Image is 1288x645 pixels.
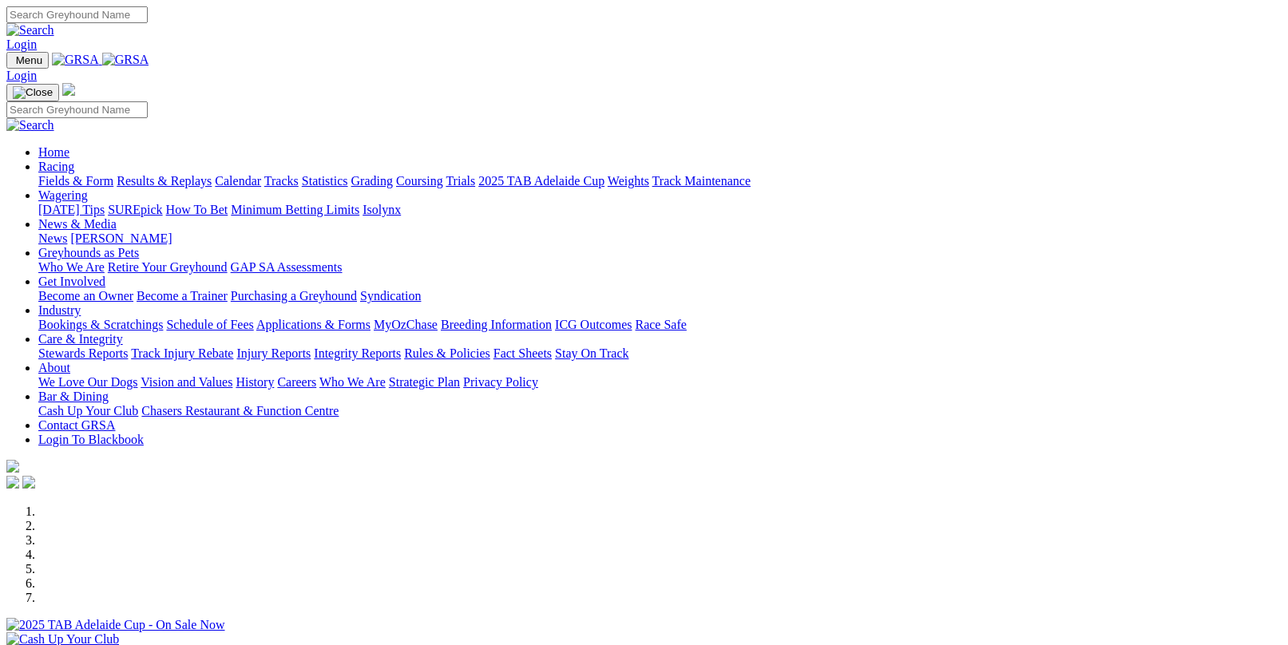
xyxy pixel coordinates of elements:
a: MyOzChase [374,318,438,331]
a: [DATE] Tips [38,203,105,216]
a: Integrity Reports [314,346,401,360]
div: Industry [38,318,1282,332]
a: Cash Up Your Club [38,404,138,417]
a: Track Maintenance [652,174,751,188]
span: Menu [16,54,42,66]
img: logo-grsa-white.png [6,460,19,473]
a: SUREpick [108,203,162,216]
img: twitter.svg [22,476,35,489]
div: Bar & Dining [38,404,1282,418]
a: Vision and Values [141,375,232,389]
a: Trials [446,174,475,188]
a: Track Injury Rebate [131,346,233,360]
a: Login To Blackbook [38,433,144,446]
a: Stewards Reports [38,346,128,360]
a: Injury Reports [236,346,311,360]
a: Results & Replays [117,174,212,188]
a: 2025 TAB Adelaide Cup [478,174,604,188]
a: Applications & Forms [256,318,371,331]
a: Weights [608,174,649,188]
img: 2025 TAB Adelaide Cup - On Sale Now [6,618,225,632]
a: Login [6,38,37,51]
a: Racing [38,160,74,173]
div: Care & Integrity [38,346,1282,361]
a: History [236,375,274,389]
div: Racing [38,174,1282,188]
a: Retire Your Greyhound [108,260,228,274]
a: Breeding Information [441,318,552,331]
a: Grading [351,174,393,188]
img: Search [6,23,54,38]
div: Get Involved [38,289,1282,303]
a: Schedule of Fees [166,318,253,331]
a: Careers [277,375,316,389]
a: Isolynx [363,203,401,216]
a: GAP SA Assessments [231,260,343,274]
a: Get Involved [38,275,105,288]
a: Wagering [38,188,88,202]
a: Tracks [264,174,299,188]
a: Login [6,69,37,82]
a: Coursing [396,174,443,188]
a: Become an Owner [38,289,133,303]
button: Toggle navigation [6,84,59,101]
a: How To Bet [166,203,228,216]
a: Who We Are [38,260,105,274]
a: Contact GRSA [38,418,115,432]
div: News & Media [38,231,1282,246]
a: Greyhounds as Pets [38,246,139,259]
a: News [38,231,67,245]
a: Strategic Plan [389,375,460,389]
input: Search [6,101,148,118]
a: Purchasing a Greyhound [231,289,357,303]
a: Stay On Track [555,346,628,360]
a: We Love Our Dogs [38,375,137,389]
a: Race Safe [635,318,686,331]
img: Search [6,118,54,133]
img: GRSA [102,53,149,67]
a: Care & Integrity [38,332,123,346]
a: Home [38,145,69,159]
a: News & Media [38,217,117,231]
div: Greyhounds as Pets [38,260,1282,275]
button: Toggle navigation [6,52,49,69]
a: Privacy Policy [463,375,538,389]
a: Chasers Restaurant & Function Centre [141,404,339,417]
div: About [38,375,1282,390]
a: Statistics [302,174,348,188]
div: Wagering [38,203,1282,217]
input: Search [6,6,148,23]
a: Bar & Dining [38,390,109,403]
a: About [38,361,70,374]
a: Become a Trainer [137,289,228,303]
a: Rules & Policies [404,346,490,360]
a: Fields & Form [38,174,113,188]
a: Bookings & Scratchings [38,318,163,331]
a: Fact Sheets [493,346,552,360]
img: GRSA [52,53,99,67]
a: Syndication [360,289,421,303]
a: Minimum Betting Limits [231,203,359,216]
a: ICG Outcomes [555,318,632,331]
a: [PERSON_NAME] [70,231,172,245]
a: Calendar [215,174,261,188]
img: Close [13,86,53,99]
img: facebook.svg [6,476,19,489]
a: Who We Are [319,375,386,389]
img: logo-grsa-white.png [62,83,75,96]
a: Industry [38,303,81,317]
